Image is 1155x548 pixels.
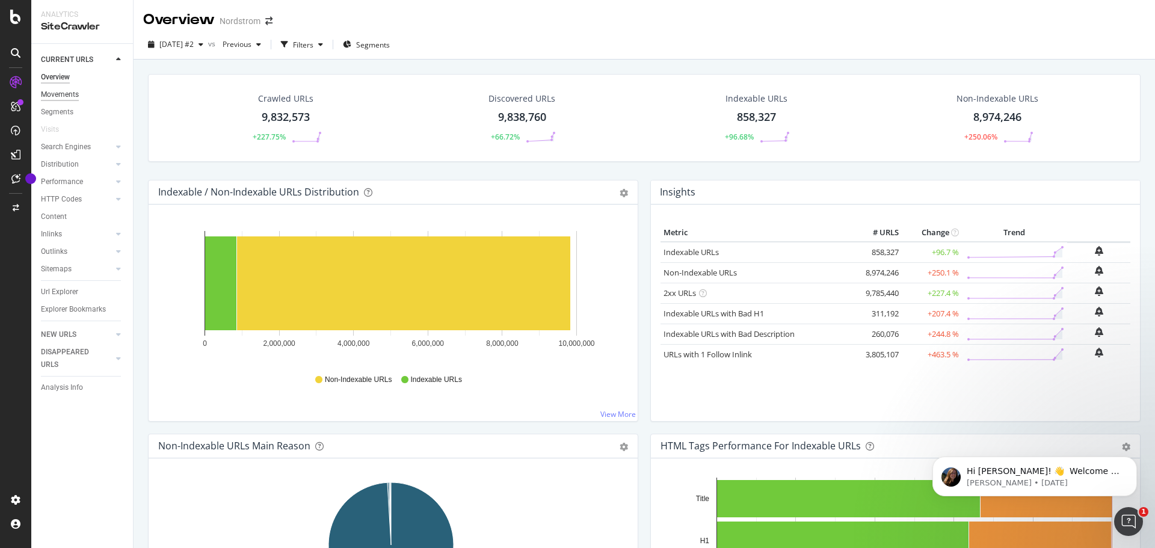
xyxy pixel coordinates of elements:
[902,224,962,242] th: Change
[41,286,125,298] a: Url Explorer
[41,10,123,20] div: Analytics
[41,20,123,34] div: SiteCrawler
[696,494,710,503] text: Title
[854,303,902,324] td: 311,192
[854,224,902,242] th: # URLS
[854,324,902,344] td: 260,076
[41,381,125,394] a: Analysis Info
[41,71,125,84] a: Overview
[41,141,112,153] a: Search Engines
[498,109,546,125] div: 9,838,760
[325,375,392,385] span: Non-Indexable URLs
[338,35,395,54] button: Segments
[41,193,82,206] div: HTTP Codes
[700,537,710,545] text: H1
[41,158,112,171] a: Distribution
[41,211,125,223] a: Content
[902,324,962,344] td: +244.8 %
[973,109,1021,125] div: 8,974,246
[956,93,1038,105] div: Non-Indexable URLs
[962,224,1067,242] th: Trend
[664,247,719,257] a: Indexable URLs
[902,262,962,283] td: +250.1 %
[620,443,628,451] div: gear
[41,193,112,206] a: HTTP Codes
[1114,507,1143,536] iframe: Intercom live chat
[41,54,93,66] div: CURRENT URLS
[41,123,71,136] a: Visits
[41,328,76,341] div: NEW URLS
[253,132,286,142] div: +227.75%
[660,184,695,200] h4: Insights
[1095,327,1103,337] div: bell-plus
[902,303,962,324] td: +207.4 %
[41,286,78,298] div: Url Explorer
[41,106,73,119] div: Segments
[41,211,67,223] div: Content
[1139,507,1148,517] span: 1
[41,88,79,101] div: Movements
[725,132,754,142] div: +96.68%
[41,303,125,316] a: Explorer Bookmarks
[158,186,359,198] div: Indexable / Non-Indexable URLs Distribution
[41,228,112,241] a: Inlinks
[664,328,795,339] a: Indexable URLs with Bad Description
[41,88,125,101] a: Movements
[902,242,962,263] td: +96.7 %
[737,109,776,125] div: 858,327
[488,93,555,105] div: Discovered URLs
[52,35,208,104] span: Hi [PERSON_NAME]! 👋 Welcome to Botify chat support! Have a question? Reply to this message and ou...
[263,339,295,348] text: 2,000,000
[52,46,208,57] p: Message from Laura, sent 5d ago
[558,339,594,348] text: 10,000,000
[914,431,1155,516] iframe: Intercom notifications message
[41,381,83,394] div: Analysis Info
[41,176,112,188] a: Performance
[41,303,106,316] div: Explorer Bookmarks
[143,10,215,30] div: Overview
[41,228,62,241] div: Inlinks
[664,308,764,319] a: Indexable URLs with Bad H1
[902,344,962,365] td: +463.5 %
[1095,307,1103,316] div: bell-plus
[41,245,67,258] div: Outlinks
[41,328,112,341] a: NEW URLS
[41,123,59,136] div: Visits
[902,283,962,303] td: +227.4 %
[1095,348,1103,357] div: bell-plus
[158,224,624,363] svg: A chart.
[41,106,125,119] a: Segments
[600,409,636,419] a: View More
[41,245,112,258] a: Outlinks
[1095,286,1103,296] div: bell-plus
[41,54,112,66] a: CURRENT URLS
[41,263,72,276] div: Sitemaps
[41,141,91,153] div: Search Engines
[265,17,273,25] div: arrow-right-arrow-left
[41,158,79,171] div: Distribution
[159,39,194,49] span: 2025 Oct. 2nd #2
[1095,246,1103,256] div: bell-plus
[411,375,462,385] span: Indexable URLs
[664,349,752,360] a: URLs with 1 Follow Inlink
[620,189,628,197] div: gear
[661,440,861,452] div: HTML Tags Performance for Indexable URLs
[854,242,902,263] td: 858,327
[276,35,328,54] button: Filters
[218,39,251,49] span: Previous
[337,339,370,348] text: 4,000,000
[41,71,70,84] div: Overview
[664,267,737,278] a: Non-Indexable URLs
[258,93,313,105] div: Crawled URLs
[964,132,997,142] div: +250.06%
[208,38,218,49] span: vs
[854,262,902,283] td: 8,974,246
[41,346,102,371] div: DISAPPEARED URLS
[664,288,696,298] a: 2xx URLs
[218,35,266,54] button: Previous
[293,40,313,50] div: Filters
[412,339,445,348] text: 6,000,000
